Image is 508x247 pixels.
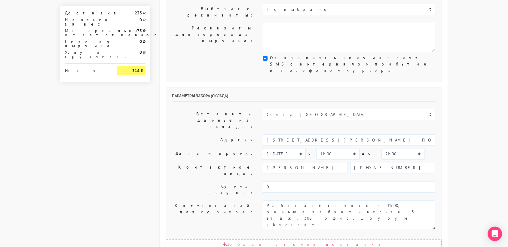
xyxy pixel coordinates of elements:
strong: 0 [139,17,142,23]
h6: Параметры забора (склада) [172,93,435,102]
label: Сумма выкупа: [167,181,258,198]
label: до: [362,148,379,159]
strong: 75 [137,28,142,33]
strong: 314 [132,68,139,73]
strong: 0 [139,39,142,44]
strong: 233 [135,10,142,16]
label: Контактное лицо: [167,162,258,179]
div: Итого [65,66,108,73]
input: Телефон [350,162,435,173]
label: Реквизиты для перевода выручки: [167,23,258,52]
label: Дата и время: [167,148,258,160]
div: Доставка [60,11,113,15]
div: Наценка за вес [60,18,113,26]
label: c: [308,148,314,159]
strong: 0 [139,50,142,55]
label: Выберите реквизиты: [167,4,258,20]
label: Отправлять получателям SMS с интервалом прибытия и телефоном курьера [270,55,435,74]
div: Перевод выручки [60,39,113,48]
label: Комментарий для курьера: [167,200,258,230]
div: Услуги грузчиков [60,50,113,59]
div: Материальная ответственность [60,29,113,37]
div: Open Intercom Messenger [488,227,502,241]
label: Адрес: [167,134,258,146]
input: Имя [263,162,348,173]
label: Вставить данные из склада: [167,109,258,132]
